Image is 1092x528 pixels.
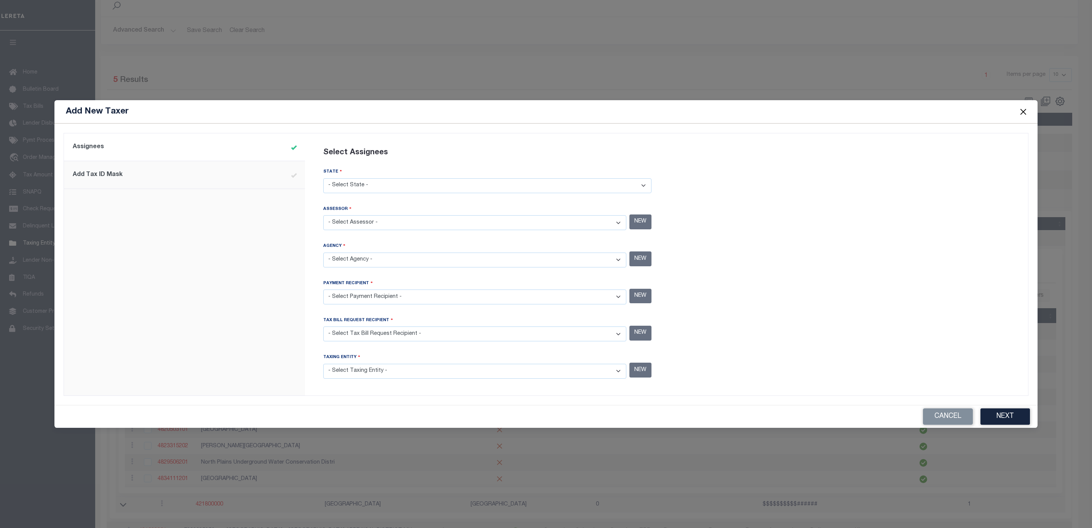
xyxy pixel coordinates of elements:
a: Assignees [64,133,305,161]
label: Payment Recipient [323,280,373,287]
h5: Add New Taxer [66,106,129,117]
label: AGENCY [323,242,345,250]
button: Next [980,408,1030,425]
button: Cancel [923,408,973,425]
label: Taxing Entity [323,354,360,361]
button: Close [1018,107,1028,117]
div: Select Assignees [323,138,651,168]
label: STATE [323,168,342,175]
a: Add Tax ID Mask [64,161,305,189]
label: TAX BILL REQUEST RECIPIENT [323,317,393,324]
label: ASSESSOR [323,205,351,213]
